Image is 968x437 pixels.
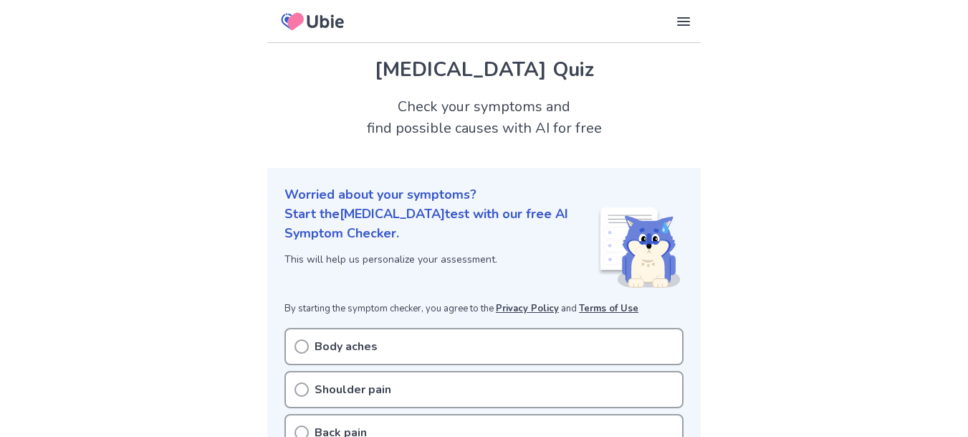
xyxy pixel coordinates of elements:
p: Worried about your symptoms? [284,185,684,205]
h2: Check your symptoms and find possible causes with AI for free [267,96,701,139]
img: Shiba [598,207,681,288]
a: Terms of Use [579,302,638,315]
p: By starting the symptom checker, you agree to the and [284,302,684,316]
h1: [MEDICAL_DATA] Quiz [284,55,684,85]
p: Shoulder pain [315,381,391,398]
p: This will help us personalize your assessment. [284,252,598,267]
p: Start the [MEDICAL_DATA] test with our free AI Symptom Checker. [284,205,598,243]
a: Privacy Policy [496,302,559,315]
p: Body aches [315,338,378,355]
